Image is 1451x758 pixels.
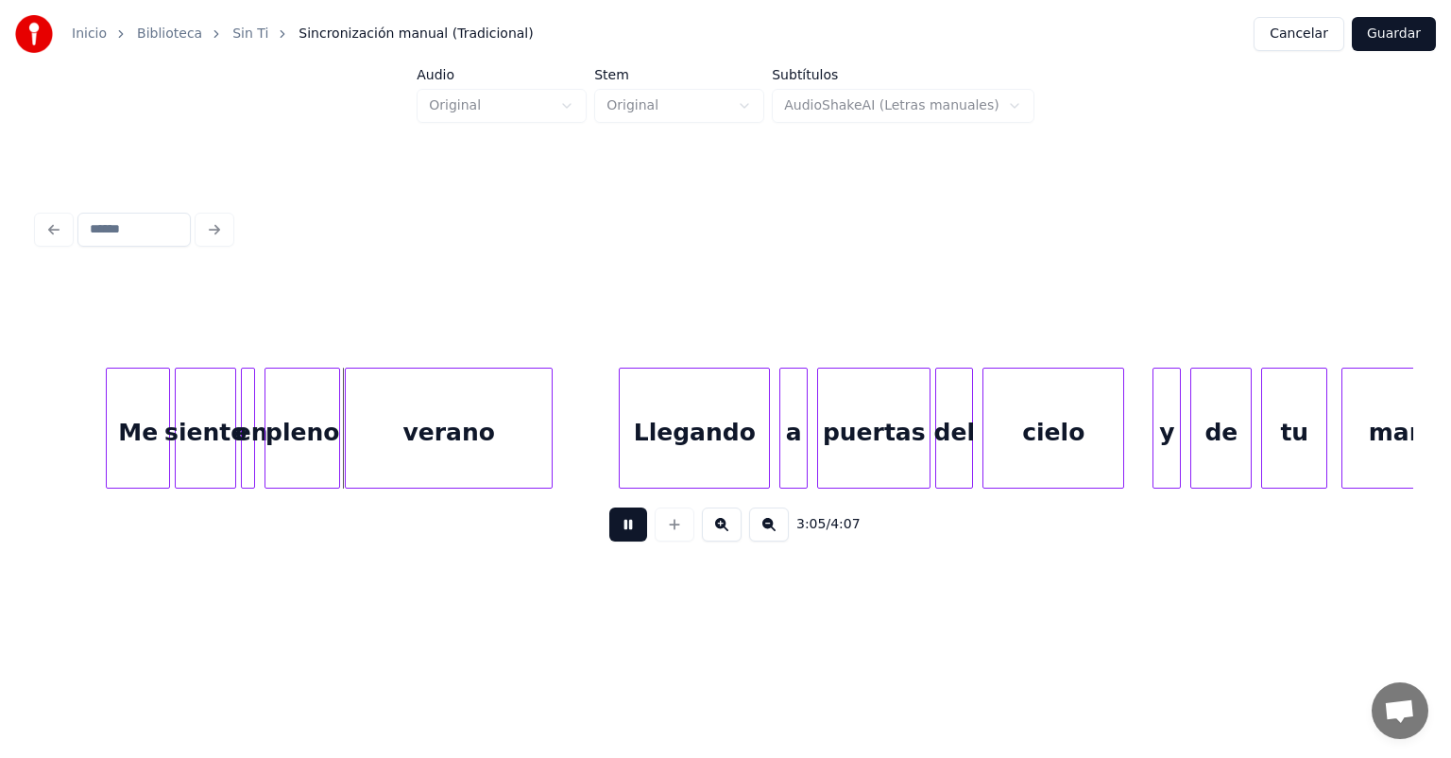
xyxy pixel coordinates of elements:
button: Guardar [1352,17,1436,51]
span: 4:07 [830,515,860,534]
label: Subtítulos [772,68,1034,81]
a: Inicio [72,25,107,43]
label: Audio [417,68,587,81]
span: Sincronización manual (Tradicional) [299,25,533,43]
a: Sin Ti [232,25,268,43]
nav: breadcrumb [72,25,534,43]
label: Stem [594,68,764,81]
img: youka [15,15,53,53]
a: Biblioteca [137,25,202,43]
span: 3:05 [796,515,826,534]
button: Cancelar [1254,17,1344,51]
a: Chat abierto [1372,682,1428,739]
div: / [796,515,842,534]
